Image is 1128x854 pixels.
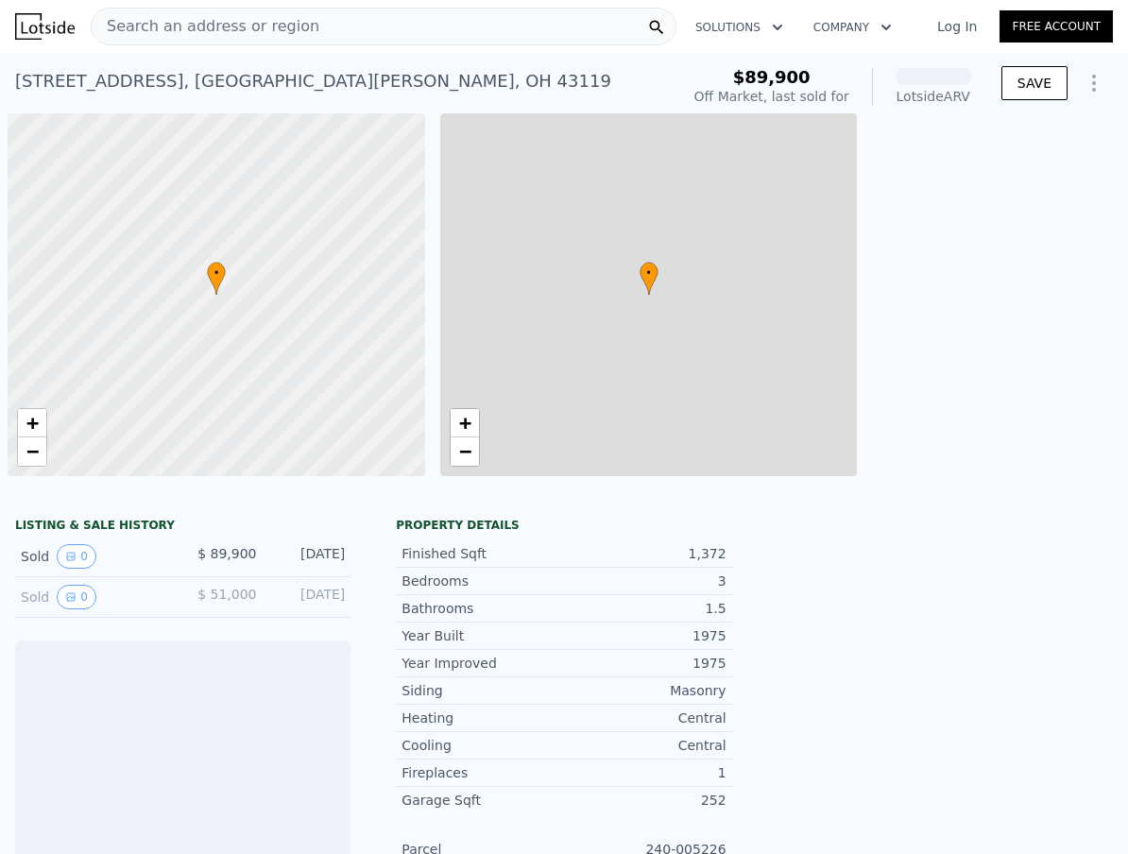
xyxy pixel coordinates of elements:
div: 1975 [564,654,726,673]
span: • [640,265,658,282]
span: − [26,439,39,463]
div: Bathrooms [402,599,564,618]
span: + [458,411,470,435]
div: 1.5 [564,599,726,618]
span: Search an address or region [92,15,319,38]
div: Bedrooms [402,572,564,590]
div: Masonry [564,681,726,700]
div: Cooling [402,736,564,755]
div: 1 [564,763,726,782]
span: + [26,411,39,435]
a: Zoom in [451,409,479,437]
img: Lotside [15,13,75,40]
div: [DATE] [271,544,345,569]
div: Siding [402,681,564,700]
span: • [207,265,226,282]
span: $ 89,900 [197,546,256,561]
div: Year Improved [402,654,564,673]
div: Fireplaces [402,763,564,782]
div: Central [564,709,726,727]
button: View historical data [57,544,96,569]
div: Garage Sqft [402,791,564,810]
a: Log In [914,17,1000,36]
div: 1,372 [564,544,726,563]
a: Zoom in [18,409,46,437]
span: $ 51,000 [197,587,256,602]
a: Free Account [1000,10,1113,43]
div: • [640,262,658,295]
span: − [458,439,470,463]
div: LISTING & SALE HISTORY [15,518,350,537]
button: SAVE [1001,66,1068,100]
div: 1975 [564,626,726,645]
div: • [207,262,226,295]
div: Year Built [402,626,564,645]
div: Central [564,736,726,755]
span: $89,900 [733,67,811,87]
div: [DATE] [271,585,345,609]
div: Property details [396,518,731,533]
a: Zoom out [451,437,479,466]
div: Sold [21,544,168,569]
button: View historical data [57,585,96,609]
div: [STREET_ADDRESS] , [GEOGRAPHIC_DATA][PERSON_NAME] , OH 43119 [15,68,611,94]
div: Off Market, last sold for [694,87,849,106]
div: Lotside ARV [896,87,971,106]
div: 3 [564,572,726,590]
button: Show Options [1075,64,1113,102]
button: Company [798,10,907,44]
button: Solutions [680,10,798,44]
div: 252 [564,791,726,810]
div: Finished Sqft [402,544,564,563]
a: Zoom out [18,437,46,466]
div: Sold [21,585,168,609]
div: Heating [402,709,564,727]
